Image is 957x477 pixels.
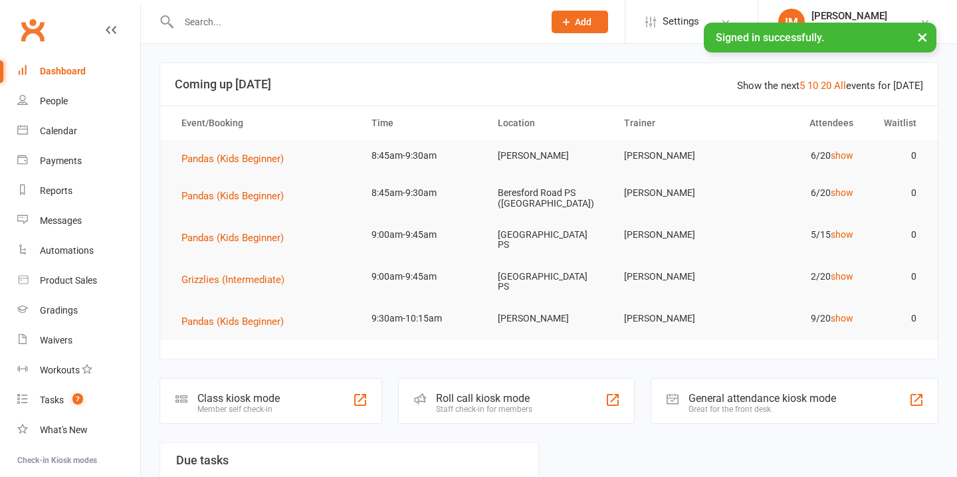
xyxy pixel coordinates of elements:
td: 6/20 [738,177,865,209]
a: Calendar [17,116,140,146]
td: 0 [865,303,928,334]
a: What's New [17,415,140,445]
h3: Due tasks [176,454,522,467]
a: show [831,187,853,198]
button: Add [552,11,608,33]
div: Product Sales [40,275,97,286]
a: show [831,229,853,240]
button: Pandas (Kids Beginner) [181,151,293,167]
td: 8:45am-9:30am [360,177,486,209]
div: Waivers [40,335,72,345]
td: [PERSON_NAME] [486,303,612,334]
a: 10 [807,80,818,92]
div: Show the next events for [DATE] [737,78,923,94]
div: Gradings [40,305,78,316]
th: Time [360,106,486,140]
a: Dashboard [17,56,140,86]
td: [PERSON_NAME] [612,219,738,250]
a: show [831,313,853,324]
div: Class kiosk mode [197,392,280,405]
span: Pandas (Kids Beginner) [181,232,284,244]
td: 9:00am-9:45am [360,261,486,292]
a: Tasks 7 [17,385,140,415]
div: People [40,96,68,106]
div: Member self check-in [197,405,280,414]
th: Trainer [612,106,738,140]
td: [GEOGRAPHIC_DATA] PS [486,261,612,303]
td: 9/20 [738,303,865,334]
td: [PERSON_NAME] [612,261,738,292]
div: IM [778,9,805,35]
div: Reports [40,185,72,196]
a: Reports [17,176,140,206]
input: Search... [175,13,534,31]
div: Messages [40,215,82,226]
a: show [831,271,853,282]
span: Pandas (Kids Beginner) [181,316,284,328]
span: Add [575,17,591,27]
th: Attendees [738,106,865,140]
div: [PERSON_NAME] [811,10,897,22]
div: Payments [40,155,82,166]
td: Beresford Road PS ([GEOGRAPHIC_DATA]) [486,177,612,219]
td: [GEOGRAPHIC_DATA] PS [486,219,612,261]
th: Location [486,106,612,140]
a: Product Sales [17,266,140,296]
a: All [834,80,846,92]
span: Settings [663,7,699,37]
button: Pandas (Kids Beginner) [181,188,293,204]
button: Pandas (Kids Beginner) [181,314,293,330]
td: 2/20 [738,261,865,292]
div: What's New [40,425,88,435]
td: 8:45am-9:30am [360,140,486,171]
td: [PERSON_NAME] [612,303,738,334]
span: Signed in successfully. [716,31,824,44]
button: Pandas (Kids Beginner) [181,230,293,246]
a: Automations [17,236,140,266]
div: Tasks [40,395,64,405]
button: × [910,23,934,51]
td: 0 [865,219,928,250]
a: Waivers [17,326,140,355]
span: Pandas (Kids Beginner) [181,190,284,202]
div: Workouts [40,365,80,375]
div: Staff check-in for members [436,405,532,414]
div: General attendance kiosk mode [689,392,836,405]
td: 5/15 [738,219,865,250]
a: show [831,150,853,161]
a: 5 [799,80,805,92]
th: Waitlist [865,106,928,140]
a: People [17,86,140,116]
td: 0 [865,177,928,209]
a: Gradings [17,296,140,326]
td: [PERSON_NAME] [612,140,738,171]
div: Automations [40,245,94,256]
td: 0 [865,261,928,292]
td: [PERSON_NAME] [486,140,612,171]
a: Messages [17,206,140,236]
a: Payments [17,146,140,176]
span: 7 [72,393,83,405]
div: Great for the front desk [689,405,836,414]
h3: Coming up [DATE] [175,78,923,91]
div: Roll call kiosk mode [436,392,532,405]
span: Grizzlies (Intermediate) [181,274,284,286]
div: Dashboard [40,66,86,76]
a: Workouts [17,355,140,385]
td: 6/20 [738,140,865,171]
th: Event/Booking [169,106,360,140]
td: 0 [865,140,928,171]
span: Pandas (Kids Beginner) [181,153,284,165]
a: Clubworx [16,13,49,47]
td: 9:00am-9:45am [360,219,486,250]
div: Calendar [40,126,77,136]
td: 9:30am-10:15am [360,303,486,334]
td: [PERSON_NAME] [612,177,738,209]
a: 20 [821,80,831,92]
div: 7 Strikes Martial Arts [811,22,897,34]
button: Grizzlies (Intermediate) [181,272,294,288]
